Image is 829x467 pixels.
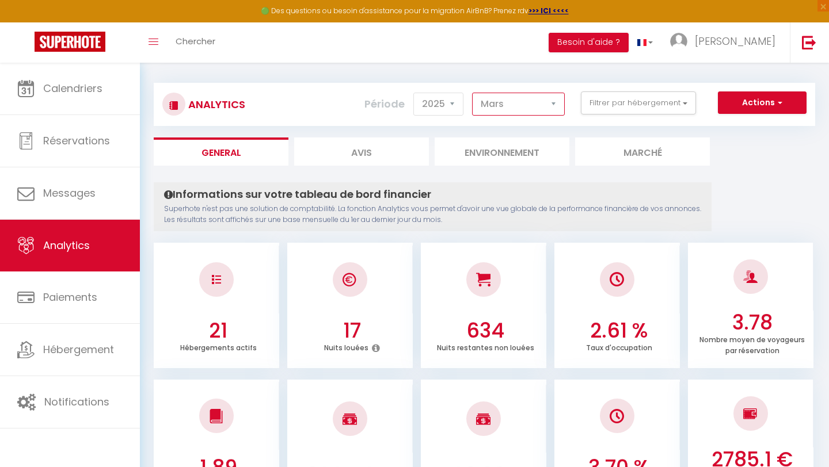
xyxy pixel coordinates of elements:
img: ... [670,33,687,50]
h3: Analytics [185,91,245,117]
button: Actions [718,91,807,114]
p: Nuits louées [324,340,368,353]
span: Chercher [176,35,215,47]
p: Superhote n'est pas une solution de comptabilité. La fonction Analytics vous permet d'avoir une v... [164,204,701,225]
span: Calendriers [43,81,102,95]
p: Hébergements actifs [180,340,257,353]
label: Période [364,91,405,117]
h3: 634 [427,319,543,343]
span: Paiements [43,290,97,304]
img: NO IMAGE [610,409,624,423]
a: ... [PERSON_NAME] [661,22,790,63]
li: Avis [294,137,429,166]
button: Filtrer par hébergement [581,91,696,114]
span: [PERSON_NAME] [695,34,775,48]
span: Analytics [43,238,90,252]
img: Super Booking [35,32,105,52]
img: NO IMAGE [212,275,221,284]
span: Messages [43,186,96,200]
li: General [154,137,288,166]
img: NO IMAGE [743,407,758,420]
button: Besoin d'aide ? [549,33,629,52]
li: Marché [575,137,710,166]
span: Hébergement [43,342,114,357]
p: Nombre moyen de voyageurs par réservation [699,332,805,355]
h3: 17 [294,319,410,343]
h3: 3.78 [694,311,811,335]
img: logout [802,35,816,49]
p: Taux d'occupation [586,340,652,353]
h3: 21 [160,319,276,343]
h3: 2.61 % [561,319,677,343]
p: Nuits restantes non louées [437,340,534,353]
li: Environnement [435,137,569,166]
span: Notifications [44,395,109,409]
a: >>> ICI <<<< [528,6,569,16]
h4: Informations sur votre tableau de bord financier [164,188,701,201]
a: Chercher [167,22,224,63]
span: Réservations [43,133,110,148]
